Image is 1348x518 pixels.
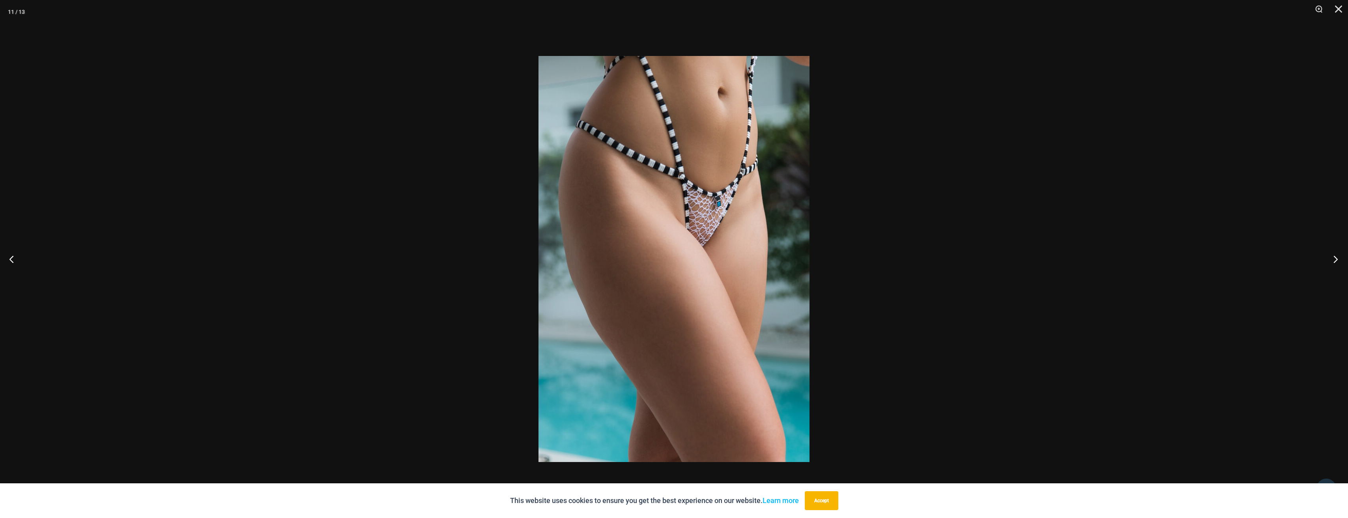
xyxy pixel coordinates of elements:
[1318,239,1348,279] button: Next
[538,56,810,462] img: Inferno Mesh Black White 8561 One Piece 03
[805,491,838,510] button: Accept
[8,6,25,18] div: 11 / 13
[763,496,799,505] a: Learn more
[510,495,799,507] p: This website uses cookies to ensure you get the best experience on our website.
